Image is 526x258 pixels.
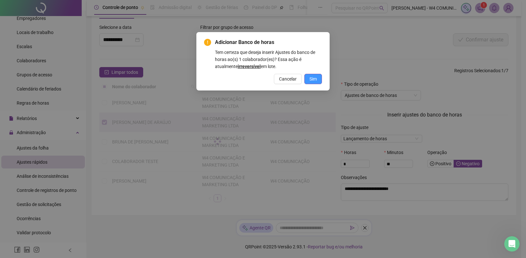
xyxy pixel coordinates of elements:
[215,49,322,70] div: Tem certeza que deseja inserir Ajustes do banco de horas ao(s) 1 colaborador(es)? Essa ação é atu...
[238,64,261,69] b: irreversível
[274,74,302,84] button: Cancelar
[504,236,520,252] iframe: Intercom live chat
[215,39,322,46] span: Adicionar Banco de horas
[204,39,211,46] span: exclamation-circle
[304,74,322,84] button: Sim
[309,75,317,82] span: Sim
[279,75,297,82] span: Cancelar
